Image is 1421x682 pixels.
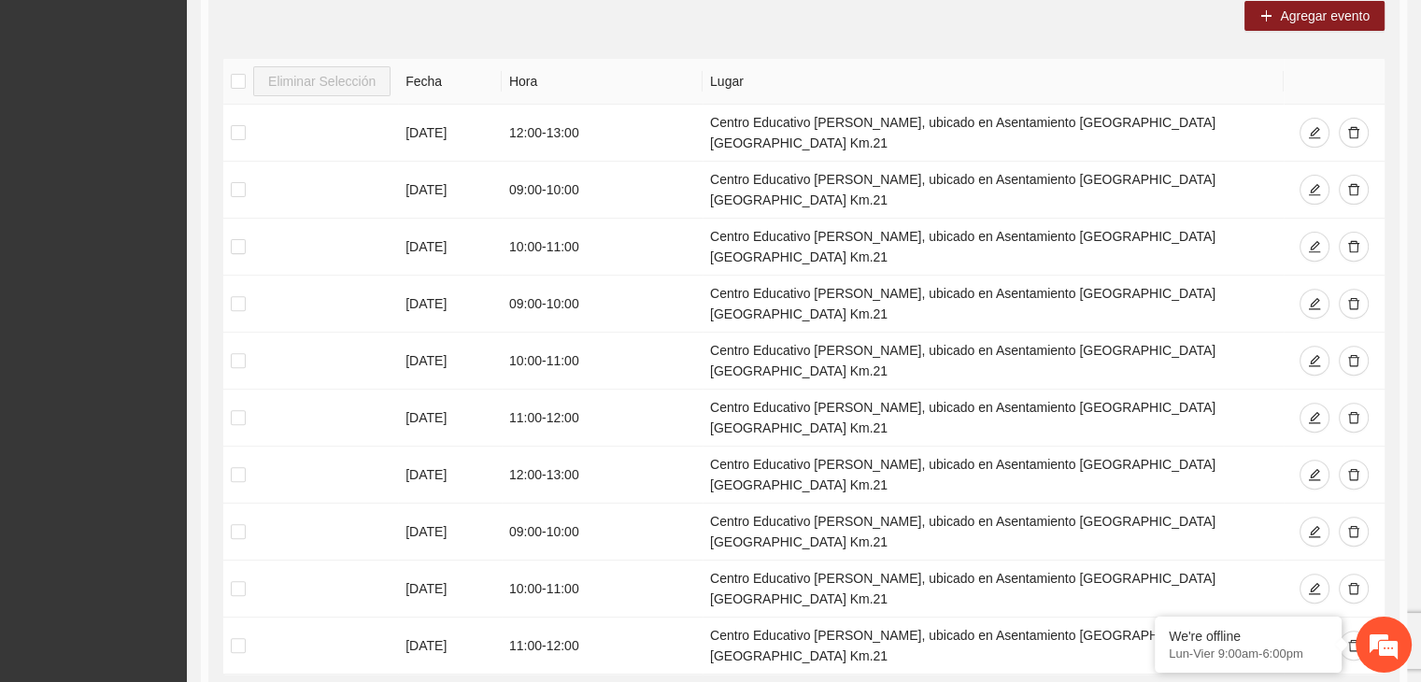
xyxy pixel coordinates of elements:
td: 11:00 - 12:00 [502,390,703,447]
td: [DATE] [398,618,502,675]
button: delete [1339,175,1369,205]
button: edit [1300,232,1329,262]
td: Centro Educativo [PERSON_NAME], ubicado en Asentamiento [GEOGRAPHIC_DATA] [GEOGRAPHIC_DATA] Km.21 [703,276,1284,333]
td: 10:00 - 11:00 [502,333,703,390]
span: edit [1308,126,1321,141]
td: [DATE] [398,276,502,333]
td: Centro Educativo [PERSON_NAME], ubicado en Asentamiento [GEOGRAPHIC_DATA] [GEOGRAPHIC_DATA] Km.21 [703,333,1284,390]
button: edit [1300,403,1329,433]
td: 10:00 - 11:00 [502,561,703,618]
td: [DATE] [398,105,502,162]
td: 09:00 - 10:00 [502,276,703,333]
button: Eliminar Selección [253,66,391,96]
button: delete [1339,289,1369,319]
button: delete [1339,631,1369,661]
span: delete [1347,639,1360,654]
button: delete [1339,403,1369,433]
button: edit [1300,517,1329,547]
td: [DATE] [398,390,502,447]
td: 10:00 - 11:00 [502,219,703,276]
td: 12:00 - 13:00 [502,447,703,504]
span: edit [1308,354,1321,369]
button: edit [1300,175,1329,205]
button: edit [1300,289,1329,319]
button: delete [1339,232,1369,262]
span: edit [1308,411,1321,426]
td: Centro Educativo [PERSON_NAME], ubicado en Asentamiento [GEOGRAPHIC_DATA] [GEOGRAPHIC_DATA] Km.21 [703,162,1284,219]
p: Lun-Vier 9:00am-6:00pm [1169,646,1328,661]
td: Centro Educativo [PERSON_NAME], ubicado en Asentamiento [GEOGRAPHIC_DATA] [GEOGRAPHIC_DATA] Km.21 [703,504,1284,561]
td: Centro Educativo [PERSON_NAME], ubicado en Asentamiento [GEOGRAPHIC_DATA] [GEOGRAPHIC_DATA] Km.21 [703,618,1284,675]
button: delete [1339,460,1369,490]
span: delete [1347,468,1360,483]
td: [DATE] [398,504,502,561]
button: delete [1339,118,1369,148]
div: Minimizar ventana de chat en vivo [306,9,351,54]
span: delete [1347,411,1360,426]
span: edit [1308,240,1321,255]
span: edit [1308,297,1321,312]
span: delete [1347,525,1360,540]
span: delete [1347,354,1360,369]
span: edit [1308,183,1321,198]
td: [DATE] [398,219,502,276]
button: delete [1339,574,1369,604]
span: delete [1347,240,1360,255]
span: delete [1347,582,1360,597]
span: delete [1347,297,1360,312]
span: Estamos sin conexión. Déjenos un mensaje. [36,230,330,419]
td: [DATE] [398,333,502,390]
td: 09:00 - 10:00 [502,162,703,219]
button: edit [1300,346,1329,376]
span: edit [1308,525,1321,540]
button: edit [1300,574,1329,604]
button: edit [1300,118,1329,148]
em: Enviar [278,536,339,561]
span: plus [1259,9,1272,24]
td: [DATE] [398,162,502,219]
div: Dejar un mensaje [97,95,314,120]
button: plusAgregar evento [1244,1,1385,31]
textarea: Escriba su mensaje aquí y haga clic en “Enviar” [9,471,356,536]
span: edit [1308,582,1321,597]
span: delete [1347,126,1360,141]
button: delete [1339,517,1369,547]
td: 12:00 - 13:00 [502,105,703,162]
td: 11:00 - 12:00 [502,618,703,675]
th: Hora [502,59,703,105]
td: Centro Educativo [PERSON_NAME], ubicado en Asentamiento [GEOGRAPHIC_DATA] [GEOGRAPHIC_DATA] Km.21 [703,219,1284,276]
th: Lugar [703,59,1284,105]
span: delete [1347,183,1360,198]
td: 09:00 - 10:00 [502,504,703,561]
td: [DATE] [398,561,502,618]
span: Agregar evento [1280,6,1370,26]
button: edit [1300,460,1329,490]
th: Fecha [398,59,502,105]
td: [DATE] [398,447,502,504]
span: edit [1308,468,1321,483]
td: Centro Educativo [PERSON_NAME], ubicado en Asentamiento [GEOGRAPHIC_DATA] [GEOGRAPHIC_DATA] Km.21 [703,390,1284,447]
div: We're offline [1169,629,1328,644]
td: Centro Educativo [PERSON_NAME], ubicado en Asentamiento [GEOGRAPHIC_DATA] [GEOGRAPHIC_DATA] Km.21 [703,447,1284,504]
button: delete [1339,346,1369,376]
td: Centro Educativo [PERSON_NAME], ubicado en Asentamiento [GEOGRAPHIC_DATA] [GEOGRAPHIC_DATA] Km.21 [703,561,1284,618]
td: Centro Educativo [PERSON_NAME], ubicado en Asentamiento [GEOGRAPHIC_DATA] [GEOGRAPHIC_DATA] Km.21 [703,105,1284,162]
